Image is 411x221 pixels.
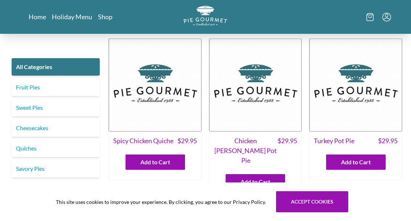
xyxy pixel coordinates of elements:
a: Holiday Menu [52,12,92,21]
button: Add to Cart [326,154,386,170]
a: All Categories [12,58,100,76]
a: Fruit Pies [12,79,100,96]
span: Add to Cart [341,158,371,166]
span: This site uses cookies to improve your experience. By clicking, you agree to our Privacy Policy. [56,198,266,206]
button: Add to Cart [226,174,285,189]
span: Add to Cart [241,177,270,186]
button: Accept cookies [276,191,348,212]
span: $ 29.95 [278,136,297,165]
img: Turkey Pot Pie [309,38,402,132]
img: logo [184,6,227,26]
span: $ 29.95 [177,136,197,146]
a: Sweet Pies [12,99,100,116]
button: Menu [382,13,391,21]
a: Savory Pies [12,160,100,177]
img: Chicken Curry Pot Pie [209,38,302,132]
span: Chicken [PERSON_NAME] Pot Pie [214,136,278,165]
span: Spicy Chicken Quiche [113,136,173,146]
a: Logo [184,6,227,28]
a: Cheesecakes [12,119,100,137]
a: Home [29,12,46,21]
a: Quiches [12,140,100,157]
button: Add to Cart [126,154,185,170]
a: Shop [98,12,112,21]
span: $ 29.95 [378,136,398,146]
span: Turkey Pot Pie [314,136,354,146]
span: Add to Cart [140,158,170,166]
a: Holiday Menu [12,180,100,198]
img: Spicy Chicken Quiche [108,38,202,132]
